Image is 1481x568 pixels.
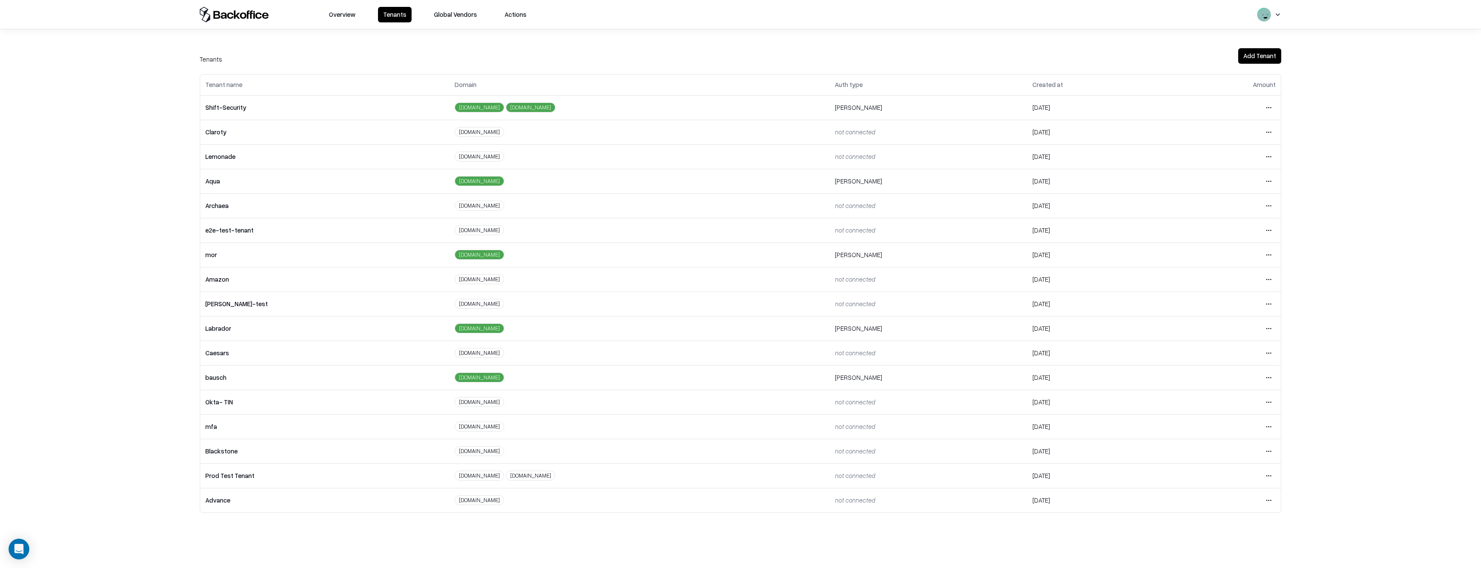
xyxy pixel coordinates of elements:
div: [DOMAIN_NAME] [455,397,504,407]
div: [DOMAIN_NAME] [455,323,504,333]
td: Aqua [200,169,449,193]
td: bausch [200,365,449,390]
td: [DATE] [1027,120,1167,144]
div: [DOMAIN_NAME] [455,422,504,431]
td: Lemonade [200,144,449,169]
div: [DOMAIN_NAME] [506,471,555,481]
div: [DOMAIN_NAME] [455,152,504,161]
td: Archaea [200,193,449,218]
span: [PERSON_NAME] [835,251,882,258]
button: Add Tenant [1238,48,1281,64]
td: [DATE] [1027,414,1167,439]
td: Prod Test Tenant [200,463,449,488]
span: not connected [835,447,875,455]
button: Overview [324,7,361,22]
td: Okta- TIN [200,390,449,414]
td: [PERSON_NAME]-test [200,292,449,316]
div: [DOMAIN_NAME] [455,495,504,505]
div: Open Intercom Messenger [9,539,29,559]
div: [DOMAIN_NAME] [455,446,504,456]
td: mfa [200,414,449,439]
span: not connected [835,226,875,234]
button: Tenants [378,7,412,22]
td: [DATE] [1027,267,1167,292]
th: Amount [1167,74,1281,95]
div: [DOMAIN_NAME] [455,348,504,358]
th: Auth type [830,74,1027,95]
button: Global Vendors [429,7,482,22]
div: [DOMAIN_NAME] [455,225,504,235]
td: mor [200,242,449,267]
td: [DATE] [1027,341,1167,365]
th: Tenant name [200,74,449,95]
span: not connected [835,202,875,209]
td: [DATE] [1027,390,1167,414]
td: [DATE] [1027,169,1167,193]
span: not connected [835,472,875,479]
span: [PERSON_NAME] [835,373,882,381]
div: [DOMAIN_NAME] [455,471,504,481]
div: [DOMAIN_NAME] [455,201,504,211]
th: Domain [449,74,830,95]
td: [DATE] [1027,439,1167,463]
td: [DATE] [1027,95,1167,120]
span: [PERSON_NAME] [835,324,882,332]
td: Advance [200,488,449,512]
td: e2e-test-tenant [200,218,449,242]
span: not connected [835,349,875,357]
td: [DATE] [1027,193,1167,218]
td: [DATE] [1027,242,1167,267]
td: [DATE] [1027,218,1167,242]
span: not connected [835,128,875,136]
div: [DOMAIN_NAME] [455,274,504,284]
span: not connected [835,152,875,160]
td: Amazon [200,267,449,292]
div: [DOMAIN_NAME] [455,102,504,112]
span: not connected [835,422,875,430]
td: [DATE] [1027,463,1167,488]
td: Blackstone [200,439,449,463]
td: Labrador [200,316,449,341]
td: [DATE] [1027,292,1167,316]
span: [PERSON_NAME] [835,103,882,111]
td: [DATE] [1027,144,1167,169]
div: [DOMAIN_NAME] [455,299,504,309]
td: [DATE] [1027,365,1167,390]
span: not connected [835,300,875,307]
td: Caesars [200,341,449,365]
td: Shift-Security [200,95,449,120]
td: Claroty [200,120,449,144]
th: Created at [1027,74,1167,95]
span: [PERSON_NAME] [835,177,882,185]
span: not connected [835,275,875,283]
div: [DOMAIN_NAME] [455,372,504,382]
div: [DOMAIN_NAME] [455,250,504,260]
div: [DOMAIN_NAME] [455,176,504,186]
div: Tenants [200,54,222,64]
div: [DOMAIN_NAME] [455,127,504,137]
span: not connected [835,398,875,406]
td: [DATE] [1027,316,1167,341]
span: not connected [835,496,875,504]
button: Actions [499,7,532,22]
div: [DOMAIN_NAME] [506,102,555,112]
td: [DATE] [1027,488,1167,512]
